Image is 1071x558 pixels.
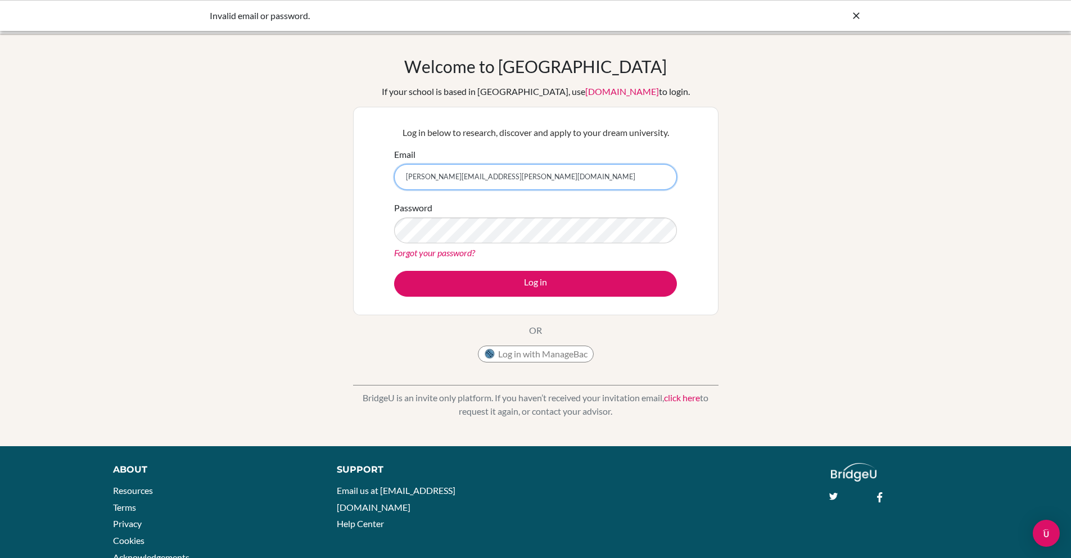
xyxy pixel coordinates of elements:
a: [DOMAIN_NAME] [585,86,659,97]
a: Email us at [EMAIL_ADDRESS][DOMAIN_NAME] [337,485,455,512]
label: Email [394,148,415,161]
img: logo_white@2x-f4f0deed5e89b7ecb1c2cc34c3e3d731f90f0f143d5ea2071677605dd97b5244.png [831,463,876,482]
a: Forgot your password? [394,247,475,258]
button: Log in [394,271,677,297]
div: About [113,463,311,477]
div: Open Intercom Messenger [1033,520,1060,547]
a: click here [664,392,700,403]
h1: Welcome to [GEOGRAPHIC_DATA] [404,56,667,76]
p: OR [529,324,542,337]
a: Terms [113,502,136,512]
div: If your school is based in [GEOGRAPHIC_DATA], use to login. [382,85,690,98]
p: Log in below to research, discover and apply to your dream university. [394,126,677,139]
div: Support [337,463,522,477]
a: Cookies [113,535,144,546]
div: Invalid email or password. [210,9,693,22]
a: Help Center [337,518,384,529]
button: Log in with ManageBac [478,346,594,362]
label: Password [394,201,432,215]
a: Privacy [113,518,142,529]
a: Resources [113,485,153,496]
p: BridgeU is an invite only platform. If you haven’t received your invitation email, to request it ... [353,391,718,418]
